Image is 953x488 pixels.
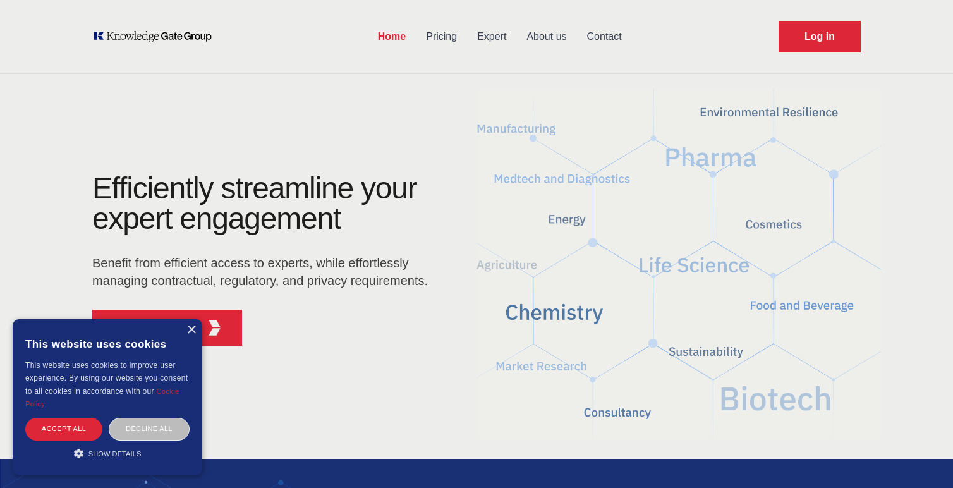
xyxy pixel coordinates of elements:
[207,320,222,336] img: KGG Fifth Element RED
[92,30,221,43] a: KOL Knowledge Platform: Talk to Key External Experts (KEE)
[368,20,416,53] a: Home
[25,361,188,396] span: This website uses cookies to improve user experience. By using our website you consent to all coo...
[476,82,881,446] img: KGG Fifth Element RED
[25,447,190,460] div: Show details
[109,418,190,440] div: Decline all
[25,329,190,359] div: This website uses cookies
[92,310,242,346] button: Schedule a demoKGG Fifth Element RED
[88,450,142,458] span: Show details
[779,21,861,52] a: Request Demo
[577,20,632,53] a: Contact
[890,427,953,488] iframe: Chat Widget
[92,171,417,235] h1: Efficiently streamline your expert engagement
[416,20,467,53] a: Pricing
[25,387,179,408] a: Cookie Policy
[25,418,102,440] div: Accept all
[92,254,436,290] p: Benefit from efficient access to experts, while effortlessly managing contractual, regulatory, an...
[186,326,196,335] div: Close
[516,20,576,53] a: About us
[467,20,516,53] a: Expert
